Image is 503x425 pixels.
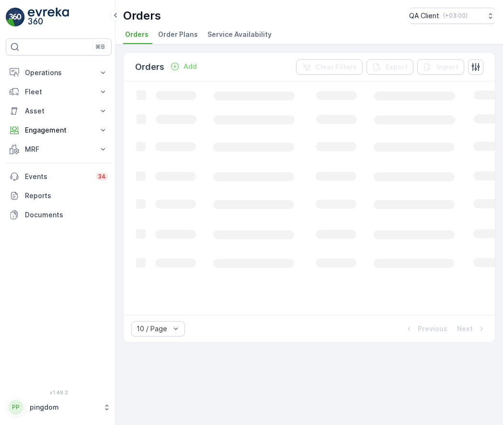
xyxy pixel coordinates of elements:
[6,390,112,395] span: v 1.49.2
[98,173,106,180] p: 34
[25,87,92,97] p: Fleet
[8,400,23,415] div: PP
[25,145,92,154] p: MRF
[135,60,164,74] p: Orders
[25,125,92,135] p: Engagement
[366,59,413,75] button: Export
[207,30,272,39] span: Service Availability
[25,106,92,116] p: Asset
[315,62,357,72] p: Clear Filters
[436,62,458,72] p: Import
[25,210,108,220] p: Documents
[25,68,92,78] p: Operations
[28,8,69,27] img: logo_light-DOdMpM7g.png
[25,191,108,201] p: Reports
[6,101,112,121] button: Asset
[30,403,98,412] p: pingdom
[6,82,112,101] button: Fleet
[6,186,112,205] a: Reports
[386,62,408,72] p: Export
[6,8,25,27] img: logo
[6,205,112,224] a: Documents
[443,12,468,20] p: ( +03:00 )
[418,324,447,334] p: Previous
[409,8,495,24] button: QA Client(+03:00)
[183,62,197,71] p: Add
[457,324,473,334] p: Next
[125,30,149,39] span: Orders
[123,8,161,23] p: Orders
[403,323,448,335] button: Previous
[6,63,112,82] button: Operations
[6,140,112,159] button: MRF
[296,59,363,75] button: Clear Filters
[417,59,464,75] button: Import
[158,30,198,39] span: Order Plans
[456,323,487,335] button: Next
[6,397,112,417] button: PPpingdom
[6,167,112,186] a: Events34
[409,11,439,21] p: QA Client
[6,121,112,140] button: Engagement
[95,43,105,51] p: ⌘B
[166,61,201,72] button: Add
[25,172,90,181] p: Events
